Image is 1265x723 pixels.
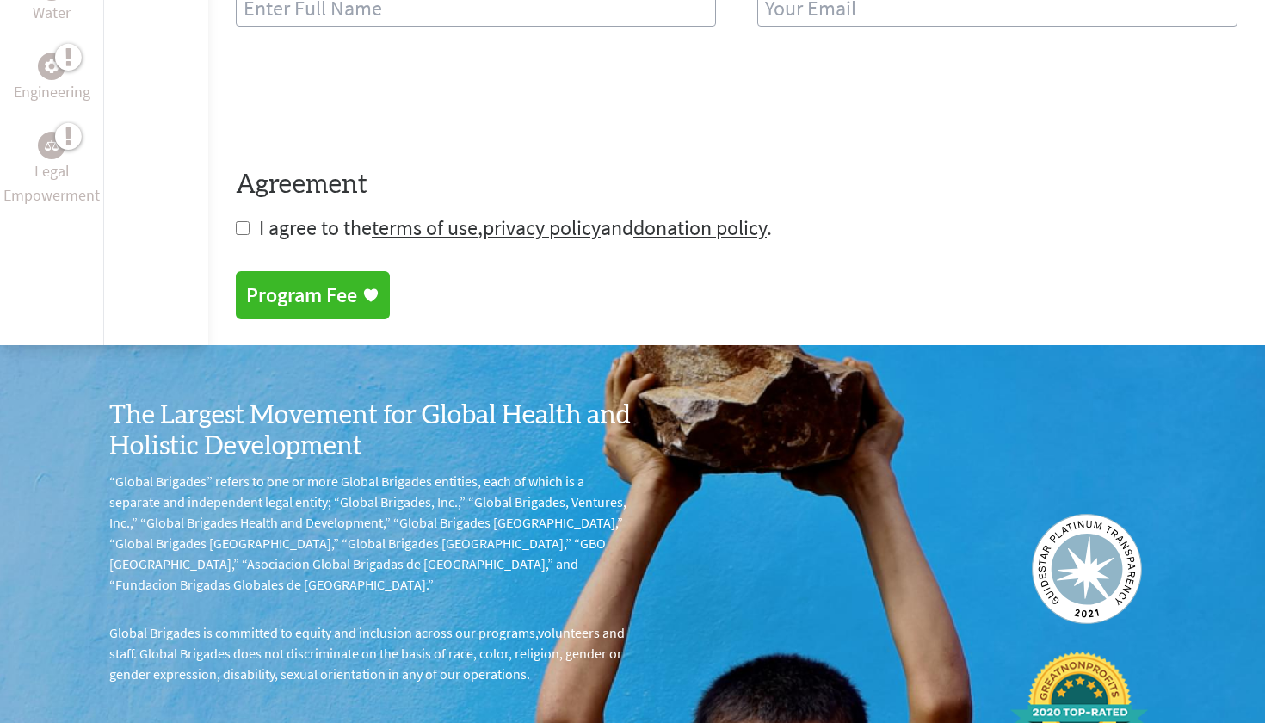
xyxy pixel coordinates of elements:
[633,214,767,241] a: donation policy
[38,53,65,80] div: Engineering
[109,622,632,684] p: Global Brigades is committed to equity and inclusion across our programs,volunteers and staff. Gl...
[259,214,772,241] span: I agree to the , and .
[45,140,59,151] img: Legal Empowerment
[33,1,71,25] p: Water
[14,80,90,104] p: Engineering
[14,53,90,104] a: EngineeringEngineering
[236,170,1237,201] h4: Agreement
[3,132,100,207] a: Legal EmpowermentLegal Empowerment
[246,281,357,309] div: Program Fee
[3,159,100,207] p: Legal Empowerment
[372,214,478,241] a: terms of use
[38,132,65,159] div: Legal Empowerment
[236,68,497,135] iframe: reCAPTCHA
[109,471,632,595] p: “Global Brigades” refers to one or more Global Brigades entities, each of which is a separate and...
[1032,514,1142,624] img: Guidestar 2019
[236,271,390,319] a: Program Fee
[45,59,59,73] img: Engineering
[109,400,632,462] h3: The Largest Movement for Global Health and Holistic Development
[483,214,601,241] a: privacy policy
